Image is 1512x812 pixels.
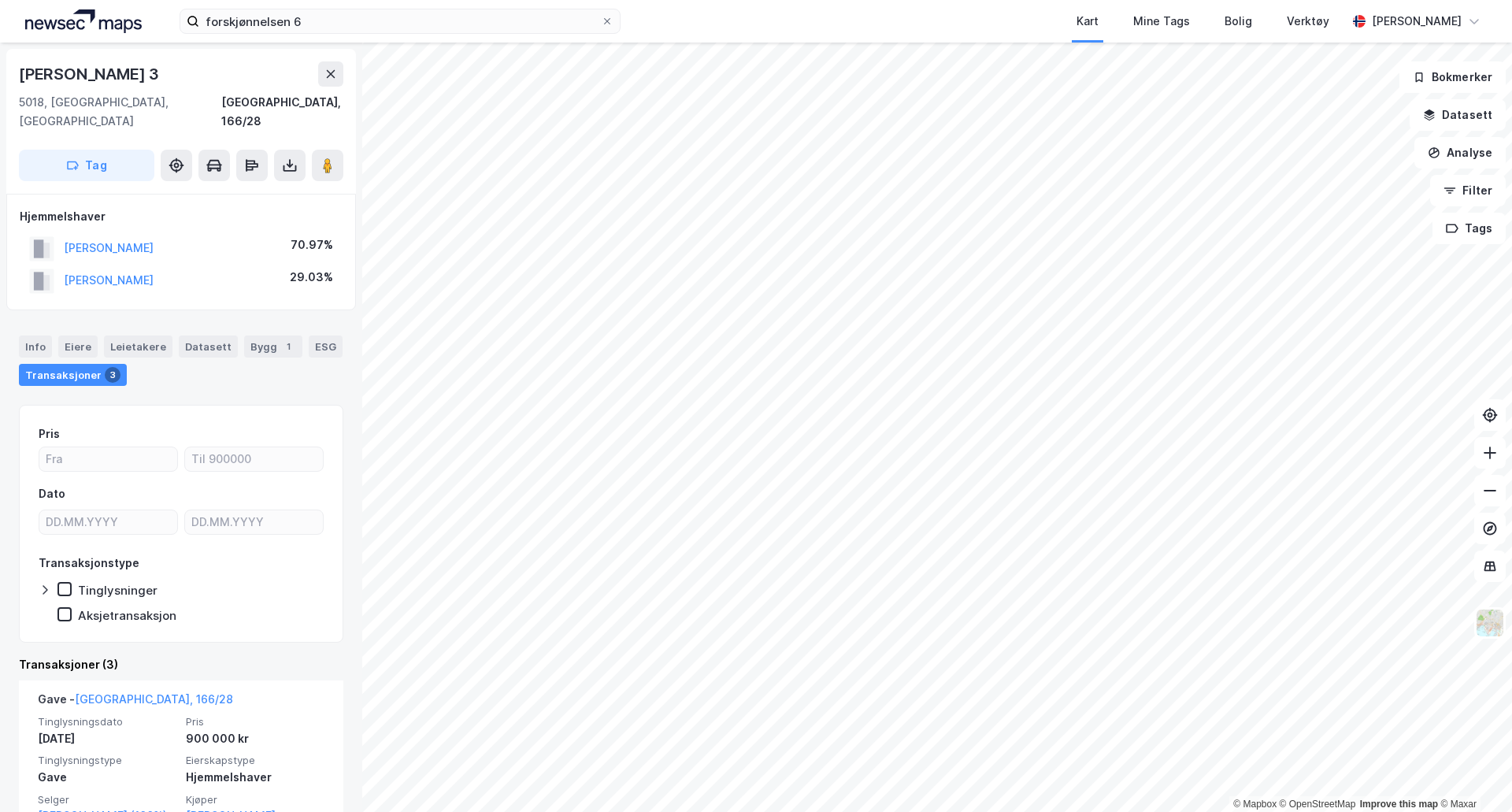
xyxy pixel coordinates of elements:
span: Tinglysningstype [38,754,176,767]
div: Datasett [179,336,238,358]
span: Selger [38,793,176,806]
input: Søk på adresse, matrikkel, gårdeiere, leietakere eller personer [199,9,601,33]
a: Improve this map [1360,799,1438,810]
div: 5018, [GEOGRAPHIC_DATA], [GEOGRAPHIC_DATA] [19,93,221,131]
span: Kjøper [186,793,324,806]
div: 1 [280,339,296,354]
div: 70.97% [291,235,333,254]
input: DD.MM.YYYY [39,510,177,534]
div: Transaksjonstype [39,554,139,573]
div: Pris [39,425,60,443]
div: Tinglysninger [78,583,157,598]
div: 29.03% [290,268,333,287]
a: OpenStreetMap [1280,799,1356,810]
div: Dato [39,484,65,503]
div: Kart [1077,12,1099,31]
div: Bygg [244,336,302,358]
div: [GEOGRAPHIC_DATA], 166/28 [221,93,343,131]
img: Z [1475,608,1505,638]
img: logo.a4113a55bc3d86da70a041830d287a7e.svg [25,9,142,33]
input: Til 900000 [185,447,323,471]
div: 900 000 kr [186,729,324,748]
div: Leietakere [104,336,172,358]
div: Eiere [58,336,98,358]
span: Tinglysningsdato [38,715,176,729]
div: Hjemmelshaver [186,768,324,787]
div: [PERSON_NAME] 3 [19,61,162,87]
div: ESG [309,336,343,358]
div: Gave - [38,690,233,715]
a: [GEOGRAPHIC_DATA], 166/28 [75,692,233,706]
div: 3 [105,367,120,383]
div: Gave [38,768,176,787]
div: Info [19,336,52,358]
a: Mapbox [1233,799,1277,810]
div: [DATE] [38,729,176,748]
div: Bolig [1225,12,1252,31]
button: Filter [1430,175,1506,206]
button: Datasett [1410,99,1506,131]
button: Bokmerker [1399,61,1506,93]
div: Mine Tags [1133,12,1190,31]
input: DD.MM.YYYY [185,510,323,534]
button: Tags [1432,213,1506,244]
button: Analyse [1414,137,1506,169]
div: [PERSON_NAME] [1372,12,1462,31]
input: Fra [39,447,177,471]
div: Aksjetransaksjon [78,608,176,623]
div: Transaksjoner [19,364,127,386]
span: Eierskapstype [186,754,324,767]
button: Tag [19,150,154,181]
iframe: Chat Widget [1433,736,1512,812]
div: Transaksjoner (3) [19,655,343,674]
div: Hjemmelshaver [20,207,343,226]
span: Pris [186,715,324,729]
div: Verktøy [1287,12,1329,31]
div: Kontrollprogram for chat [1433,736,1512,812]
